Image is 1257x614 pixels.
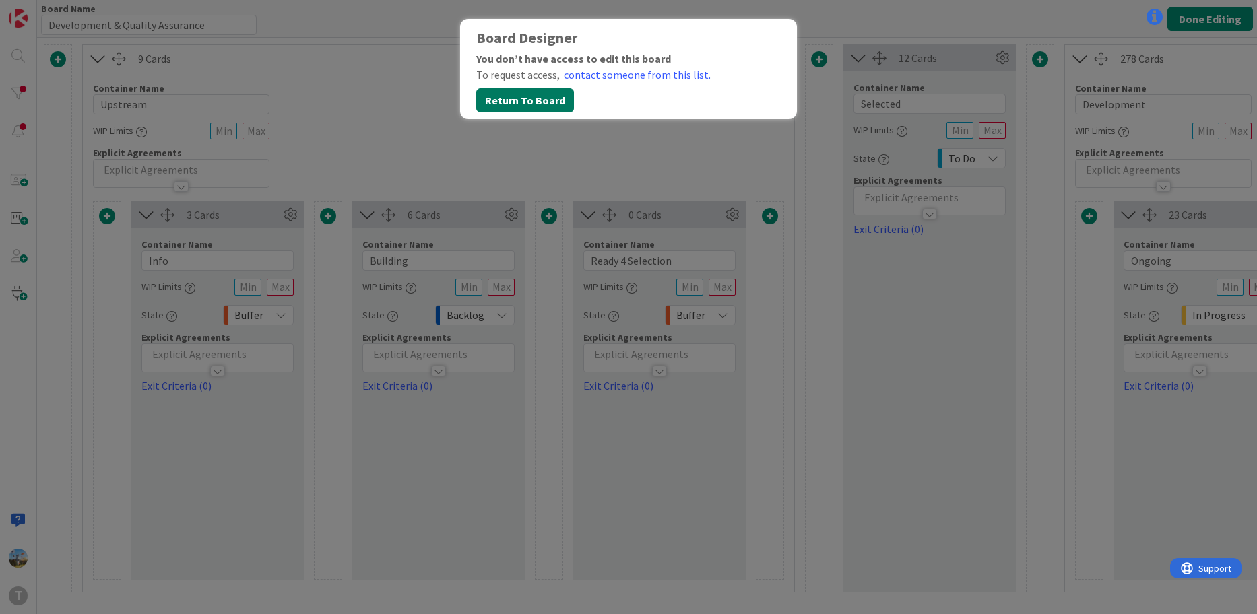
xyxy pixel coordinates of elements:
a: contact someone from this list. [564,67,711,83]
button: Return To Board [476,88,574,112]
div: Board Designer [476,30,781,46]
b: You don’t have access to edit this board [476,52,671,65]
span: Support [28,2,61,18]
div: To request access, [476,67,781,83]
